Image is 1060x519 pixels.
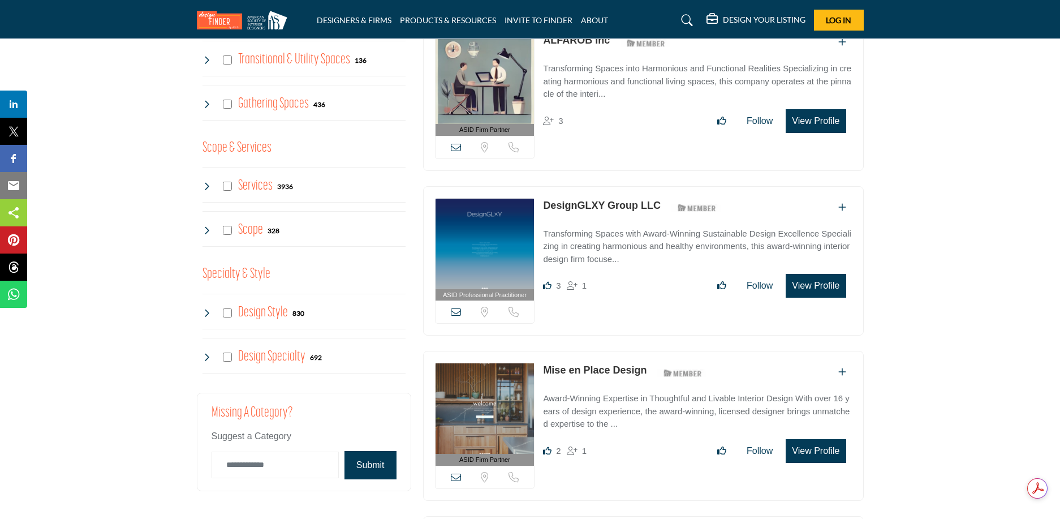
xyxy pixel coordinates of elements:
[543,62,851,101] p: Transforming Spaces into Harmonious and Functional Realities Specializing in creating harmonious ...
[723,15,805,25] h5: DESIGN YOUR LISTING
[355,55,367,65] div: 136 Results For Transitional & Utility Spaces
[268,227,279,235] b: 328
[317,15,391,25] a: DESIGNERS & FIRMS
[436,199,535,301] a: ASID Professional Practitioner
[459,125,510,135] span: ASID Firm Partner
[268,225,279,235] div: 328 Results For Scope
[543,114,563,128] div: Followers
[436,199,535,289] img: DesignGLXY Group LLC
[706,14,805,27] div: DESIGN YOUR LISTING
[202,264,270,285] button: Specialty & Style
[543,33,610,48] p: ALFAROB Inc
[443,290,527,300] span: ASID Professional Practitioner
[581,15,608,25] a: ABOUT
[436,363,535,466] a: ASID Firm Partner
[238,50,350,70] h4: Transitional & Utility Spaces: Transitional & Utility Spaces
[212,405,397,430] h2: Missing a Category?
[277,183,293,191] b: 3936
[436,33,535,136] a: ASID Firm Partner
[814,10,864,31] button: Log In
[400,15,496,25] a: PRODUCTS & RESOURCES
[786,439,846,463] button: View Profile
[436,363,535,454] img: Mise en Place Design
[786,274,846,298] button: View Profile
[355,57,367,65] b: 136
[556,281,561,290] span: 3
[238,303,288,323] h4: Design Style: Styles that range from contemporary to Victorian to meet any aesthetic vision.
[223,308,232,318] input: Select Design Style checkbox
[543,392,851,431] p: Award-Winning Expertise in Thoughtful and Livable Interior Design With over 16 years of design ex...
[670,11,700,29] a: Search
[710,110,734,132] button: Like listing
[543,228,851,266] p: Transforming Spaces with Award-Winning Sustainable Design Excellence Specializing in creating har...
[292,308,304,318] div: 830 Results For Design Style
[313,101,325,109] b: 436
[223,100,232,109] input: Select Gathering Spaces checkbox
[710,440,734,462] button: Like listing
[197,11,293,29] img: Site Logo
[223,353,232,362] input: Select Design Specialty checkbox
[459,455,510,465] span: ASID Firm Partner
[223,226,232,235] input: Select Scope checkbox
[310,354,322,362] b: 692
[543,200,661,211] a: DesignGLXY Group LLC
[838,367,846,377] a: Add To List
[202,138,272,159] button: Scope & Services
[543,447,551,455] i: Likes
[277,181,293,191] div: 3936 Results For Services
[556,446,561,456] span: 2
[436,33,535,124] img: ALFAROB Inc
[543,35,610,46] a: ALFAROB Inc
[826,15,851,25] span: Log In
[543,221,851,266] a: Transforming Spaces with Award-Winning Sustainable Design Excellence Specializing in creating har...
[543,281,551,290] i: Likes
[313,99,325,109] div: 436 Results For Gathering Spaces
[543,363,647,378] p: Mise en Place Design
[543,385,851,431] a: Award-Winning Expertise in Thoughtful and Livable Interior Design With over 16 years of design ex...
[238,94,309,114] h4: Gathering Spaces: Gathering Spaces
[621,36,671,50] img: ASID Members Badge Icon
[543,364,647,376] a: Mise en Place Design
[558,116,563,126] span: 3
[657,366,708,380] img: ASID Members Badge Icon
[739,440,780,462] button: Follow
[212,431,291,441] span: Suggest a Category
[238,220,263,240] h4: Scope: New build or renovation
[582,446,587,456] span: 1
[223,182,232,191] input: Select Services checkbox
[671,201,722,215] img: ASID Members Badge Icon
[292,310,304,318] b: 830
[582,281,587,290] span: 1
[838,203,846,212] a: Add To List
[786,109,846,133] button: View Profile
[838,37,846,47] a: Add To List
[238,176,273,196] h4: Services: Interior and exterior spaces including lighting, layouts, furnishings, accessories, art...
[567,279,587,293] div: Followers
[739,274,780,297] button: Follow
[212,452,339,478] input: Category Name
[238,347,305,367] h4: Design Specialty: Sustainable, accessible, health-promoting, neurodiverse-friendly, age-in-place,...
[739,110,780,132] button: Follow
[543,198,661,213] p: DesignGLXY Group LLC
[310,352,322,362] div: 692 Results For Design Specialty
[567,444,587,458] div: Followers
[543,55,851,101] a: Transforming Spaces into Harmonious and Functional Realities Specializing in creating harmonious ...
[710,274,734,297] button: Like listing
[505,15,572,25] a: INVITE TO FINDER
[344,451,397,479] button: Submit
[223,55,232,65] input: Select Transitional & Utility Spaces checkbox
